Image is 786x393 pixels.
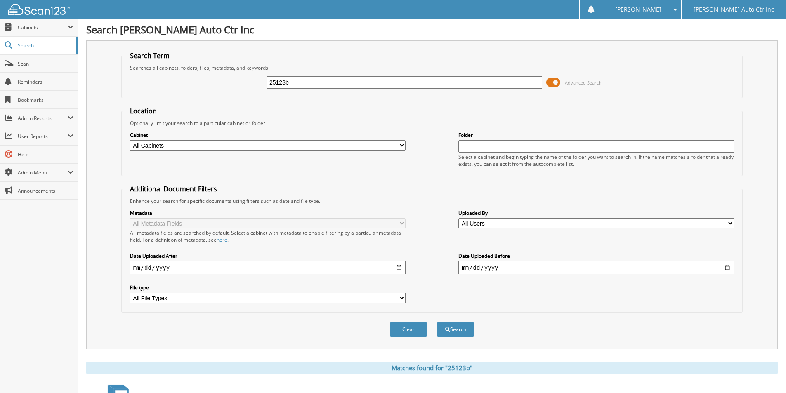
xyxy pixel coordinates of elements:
[390,322,427,337] button: Clear
[86,362,778,374] div: Matches found for "25123b"
[130,209,406,217] label: Metadata
[18,96,73,104] span: Bookmarks
[18,169,68,176] span: Admin Menu
[18,60,73,67] span: Scan
[126,198,738,205] div: Enhance your search for specific documents using filters such as date and file type.
[130,284,406,291] label: File type
[615,7,661,12] span: [PERSON_NAME]
[694,7,774,12] span: [PERSON_NAME] Auto Ctr Inc
[565,80,602,86] span: Advanced Search
[130,252,406,259] label: Date Uploaded After
[18,42,72,49] span: Search
[458,132,734,139] label: Folder
[18,133,68,140] span: User Reports
[458,252,734,259] label: Date Uploaded Before
[18,24,68,31] span: Cabinets
[18,115,68,122] span: Admin Reports
[18,151,73,158] span: Help
[458,261,734,274] input: end
[126,120,738,127] div: Optionally limit your search to a particular cabinet or folder
[8,4,70,15] img: scan123-logo-white.svg
[458,209,734,217] label: Uploaded By
[130,132,406,139] label: Cabinet
[126,51,174,60] legend: Search Term
[458,153,734,167] div: Select a cabinet and begin typing the name of the folder you want to search in. If the name match...
[126,184,221,193] legend: Additional Document Filters
[126,64,738,71] div: Searches all cabinets, folders, files, metadata, and keywords
[130,229,406,243] div: All metadata fields are searched by default. Select a cabinet with metadata to enable filtering b...
[130,261,406,274] input: start
[18,78,73,85] span: Reminders
[437,322,474,337] button: Search
[217,236,227,243] a: here
[126,106,161,115] legend: Location
[86,23,778,36] h1: Search [PERSON_NAME] Auto Ctr Inc
[18,187,73,194] span: Announcements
